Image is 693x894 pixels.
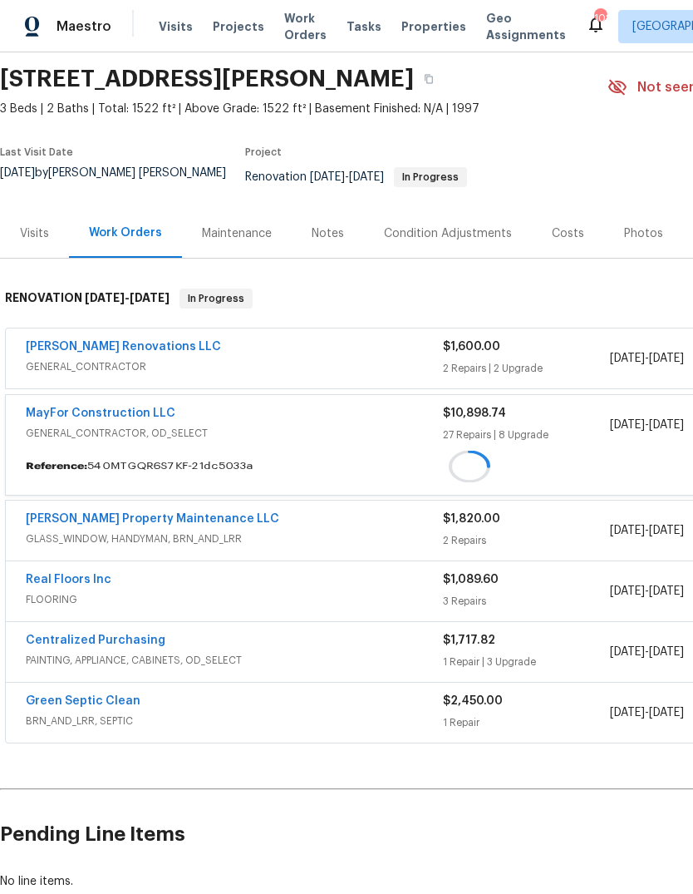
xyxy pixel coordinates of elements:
span: [DATE] [310,171,345,183]
span: In Progress [181,290,251,307]
div: 2 Repairs [443,532,610,549]
a: [PERSON_NAME] Property Maintenance LLC [26,513,279,525]
span: - [610,417,684,433]
span: [DATE] [649,419,684,431]
span: Properties [401,18,466,35]
span: - [610,583,684,600]
div: Notes [312,225,344,242]
div: 2 Repairs | 2 Upgrade [443,360,610,377]
span: In Progress [396,172,465,182]
span: [DATE] [649,353,684,364]
div: 102 [594,10,606,27]
div: 3 Repairs [443,593,610,610]
span: [DATE] [649,525,684,536]
a: Green Septic Clean [26,695,140,707]
div: Costs [552,225,584,242]
span: $1,089.60 [443,574,499,585]
span: $1,600.00 [443,341,500,353]
span: FLOORING [26,591,443,608]
a: Real Floors Inc [26,574,111,585]
span: [DATE] [349,171,384,183]
span: Projects [213,18,264,35]
a: Centralized Purchasing [26,635,165,646]
span: $1,820.00 [443,513,500,525]
span: [DATE] [610,353,645,364]
div: Visits [20,225,49,242]
span: [DATE] [610,707,645,719]
div: Photos [624,225,663,242]
a: [PERSON_NAME] Renovations LLC [26,341,221,353]
span: [DATE] [649,707,684,719]
span: PAINTING, APPLIANCE, CABINETS, OD_SELECT [26,652,443,669]
span: - [610,522,684,539]
span: $10,898.74 [443,407,506,419]
span: Project [245,147,282,157]
span: - [310,171,384,183]
div: Work Orders [89,225,162,241]
span: [DATE] [649,646,684,658]
div: 1 Repair | 3 Upgrade [443,654,610,670]
div: Condition Adjustments [384,225,512,242]
span: [DATE] [610,585,645,597]
span: [DATE] [130,292,170,304]
span: Visits [159,18,193,35]
div: 1 Repair [443,714,610,731]
span: [DATE] [649,585,684,597]
span: $1,717.82 [443,635,495,646]
span: [DATE] [85,292,125,304]
span: GENERAL_CONTRACTOR, OD_SELECT [26,425,443,442]
span: [DATE] [610,419,645,431]
div: 27 Repairs | 8 Upgrade [443,427,610,443]
span: [DATE] [610,525,645,536]
span: - [610,644,684,660]
a: MayFor Construction LLC [26,407,175,419]
span: - [610,704,684,721]
span: $2,450.00 [443,695,503,707]
button: Copy Address [414,64,444,94]
h6: RENOVATION [5,289,170,309]
span: Tasks [346,21,381,32]
span: - [610,350,684,367]
span: - [85,292,170,304]
span: [DATE] [610,646,645,658]
span: Maestro [57,18,111,35]
span: GLASS_WINDOW, HANDYMAN, BRN_AND_LRR [26,531,443,547]
span: Renovation [245,171,467,183]
span: Geo Assignments [486,10,566,43]
span: GENERAL_CONTRACTOR [26,358,443,375]
div: Maintenance [202,225,272,242]
span: BRN_AND_LRR, SEPTIC [26,713,443,729]
span: Work Orders [284,10,327,43]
